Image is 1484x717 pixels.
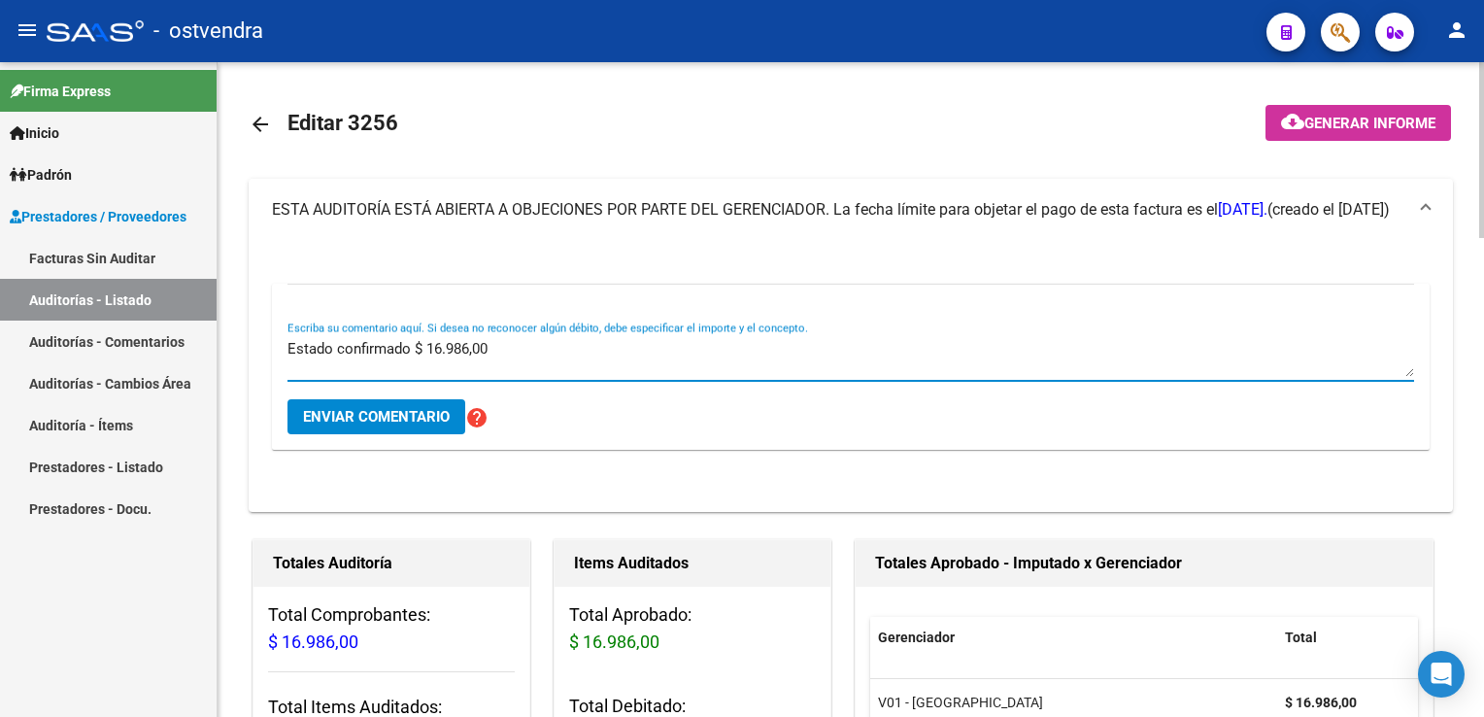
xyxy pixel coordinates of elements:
mat-icon: person [1445,18,1468,42]
span: $ 16.986,00 [569,632,659,652]
h1: Items Auditados [574,548,811,579]
h1: Totales Aprobado - Imputado x Gerenciador [875,548,1413,579]
span: Firma Express [10,81,111,102]
span: Editar 3256 [287,111,398,135]
span: Gerenciador [878,630,955,645]
span: (creado el [DATE]) [1267,199,1390,221]
div: Open Intercom Messenger [1418,651,1465,698]
mat-icon: cloud_download [1281,110,1304,133]
mat-expansion-panel-header: ESTA AUDITORÍA ESTÁ ABIERTA A OBJECIONES POR PARTE DEL GERENCIADOR. La fecha límite para objetar ... [249,179,1453,241]
span: Total [1285,630,1317,645]
span: Inicio [10,122,59,144]
button: Generar informe [1265,105,1451,141]
div: ESTA AUDITORÍA ESTÁ ABIERTA A OBJECIONES POR PARTE DEL GERENCIADOR. La fecha límite para objetar ... [249,241,1453,512]
span: Padrón [10,164,72,186]
span: ESTA AUDITORÍA ESTÁ ABIERTA A OBJECIONES POR PARTE DEL GERENCIADOR. La fecha límite para objetar ... [272,200,1267,219]
datatable-header-cell: Gerenciador [870,617,1277,659]
mat-icon: help [465,406,489,429]
span: V01 - [GEOGRAPHIC_DATA] [878,695,1043,710]
h3: Total Aprobado: [569,601,816,656]
mat-icon: arrow_back [249,113,272,136]
span: $ 16.986,00 [268,632,358,652]
strong: $ 16.986,00 [1285,695,1357,710]
span: Prestadores / Proveedores [10,206,186,227]
button: Enviar comentario [287,399,465,434]
span: Generar informe [1304,115,1435,132]
span: - ostvendra [153,10,263,52]
h1: Totales Auditoría [273,548,510,579]
span: [DATE]. [1218,200,1267,219]
mat-icon: menu [16,18,39,42]
datatable-header-cell: Total [1277,617,1403,659]
span: Enviar comentario [303,408,450,426]
h3: Total Comprobantes: [268,601,515,656]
